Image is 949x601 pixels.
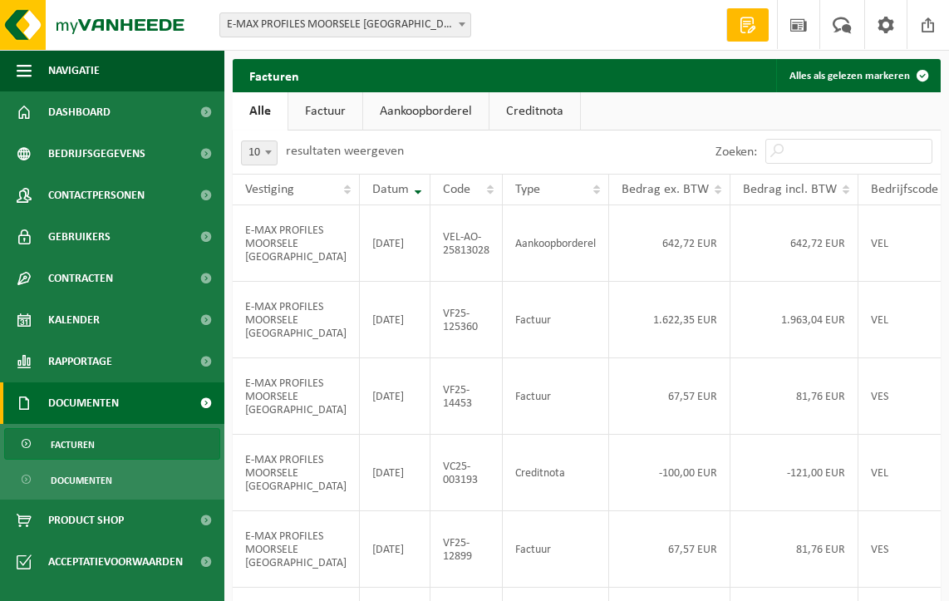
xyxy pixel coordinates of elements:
span: E-MAX PROFILES MOORSELE NV - MOORSELE [219,12,471,37]
td: 1.622,35 EUR [609,282,730,358]
span: Bedrijfsgegevens [48,133,145,175]
td: 67,57 EUR [609,511,730,588]
span: Gebruikers [48,216,111,258]
button: Alles als gelezen markeren [776,59,939,92]
label: Zoeken: [715,145,757,159]
span: Bedrag incl. BTW [743,183,837,196]
td: 67,57 EUR [609,358,730,435]
a: Facturen [4,428,220,460]
td: Factuur [503,511,609,588]
td: Aankoopborderel [503,205,609,282]
td: [DATE] [360,358,430,435]
td: VF25-12899 [430,511,503,588]
span: Facturen [51,429,95,461]
td: [DATE] [360,511,430,588]
td: Factuur [503,282,609,358]
span: Type [515,183,540,196]
td: E-MAX PROFILES MOORSELE [GEOGRAPHIC_DATA] [233,282,360,358]
span: Contactpersonen [48,175,145,216]
td: -121,00 EUR [730,435,858,511]
span: Dashboard [48,91,111,133]
a: Documenten [4,464,220,495]
span: 10 [241,140,278,165]
td: 1.963,04 EUR [730,282,858,358]
td: 81,76 EUR [730,358,858,435]
td: Creditnota [503,435,609,511]
span: 10 [242,141,277,165]
a: Factuur [288,92,362,131]
td: E-MAX PROFILES MOORSELE [GEOGRAPHIC_DATA] [233,511,360,588]
a: Alle [233,92,288,131]
span: Bedrijfscode [871,183,938,196]
span: Acceptatievoorwaarden [48,541,183,583]
td: VEL-AO-25813028 [430,205,503,282]
span: Rapportage [48,341,112,382]
h2: Facturen [233,59,316,91]
span: Navigatie [48,50,100,91]
td: 642,72 EUR [730,205,858,282]
span: Bedrag ex. BTW [622,183,709,196]
td: Factuur [503,358,609,435]
td: [DATE] [360,435,430,511]
span: Datum [372,183,409,196]
span: Documenten [48,382,119,424]
label: resultaten weergeven [286,145,404,158]
span: Vestiging [245,183,294,196]
span: Documenten [51,465,112,496]
a: Creditnota [489,92,580,131]
td: [DATE] [360,282,430,358]
span: Product Shop [48,500,124,541]
td: [DATE] [360,205,430,282]
span: Code [443,183,470,196]
td: VF25-14453 [430,358,503,435]
td: 81,76 EUR [730,511,858,588]
span: Contracten [48,258,113,299]
td: VF25-125360 [430,282,503,358]
td: E-MAX PROFILES MOORSELE [GEOGRAPHIC_DATA] [233,435,360,511]
span: E-MAX PROFILES MOORSELE NV - MOORSELE [220,13,470,37]
td: E-MAX PROFILES MOORSELE [GEOGRAPHIC_DATA] [233,205,360,282]
a: Aankoopborderel [363,92,489,131]
td: 642,72 EUR [609,205,730,282]
span: Kalender [48,299,100,341]
td: VC25-003193 [430,435,503,511]
td: -100,00 EUR [609,435,730,511]
td: E-MAX PROFILES MOORSELE [GEOGRAPHIC_DATA] [233,358,360,435]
